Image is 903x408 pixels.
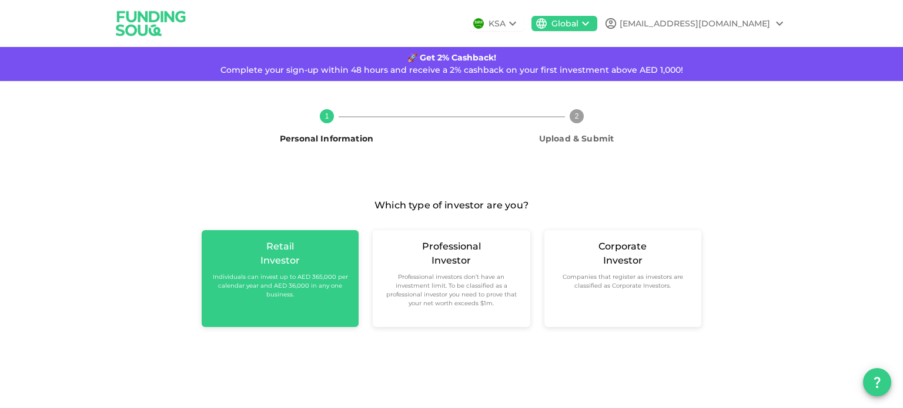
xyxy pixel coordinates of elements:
div: KSA [489,18,506,30]
text: 2 [574,112,578,120]
small: Professional investors don’t have an investment limit. To be classified as a professional investo... [382,272,520,308]
text: 1 [325,112,329,120]
div: Investor [603,254,643,268]
div: [EMAIL_ADDRESS][DOMAIN_NAME] [620,18,770,30]
small: Companies that register as investors are classified as Corporate Investors. [554,272,692,290]
div: Global [551,18,578,30]
div: Investor [260,254,300,268]
div: Retail [266,240,294,254]
strong: 🚀 Get 2% Cashback! [407,52,496,63]
div: Professional [422,240,481,254]
button: question [863,368,891,396]
div: Investor [432,254,471,268]
span: Personal Information [280,133,373,144]
small: Individuals can invest up to AED 365,000 per calendar year and AED 36,000 in any one business. [211,272,349,299]
div: Corporate [598,240,647,254]
img: flag-sa.b9a346574cdc8950dd34b50780441f57.svg [473,18,484,29]
span: Complete your sign-up within 48 hours and receive a 2% cashback on your first investment above AE... [220,65,683,75]
span: Upload & Submit [539,133,614,144]
span: Which type of investor are you? [374,197,529,214]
